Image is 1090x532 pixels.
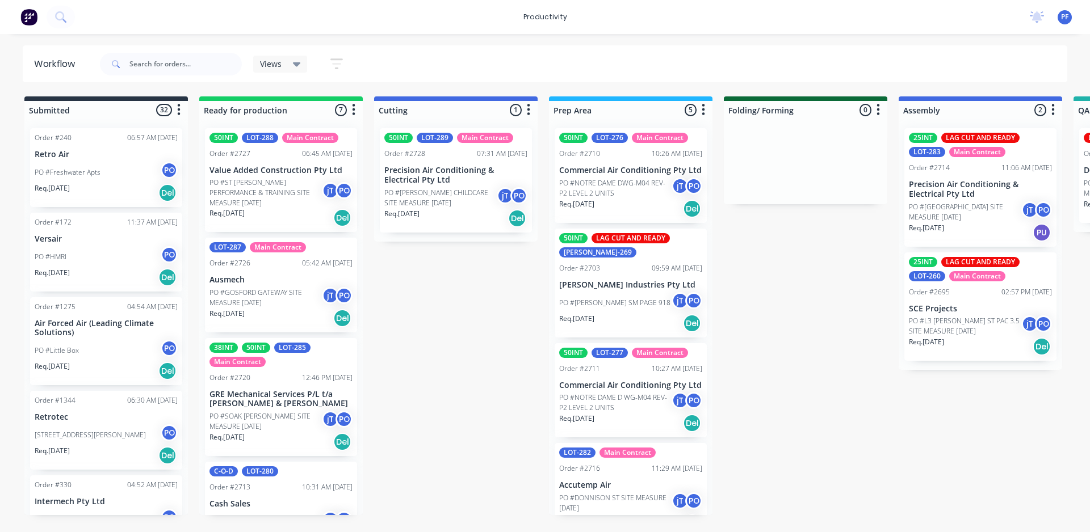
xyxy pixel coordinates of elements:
div: Order #2695 [909,287,950,297]
div: Main Contract [209,357,266,367]
div: LOT-287 [209,242,246,252]
p: PO #Little Box [35,345,79,356]
p: Req. [DATE] [209,309,245,319]
div: LOT-282 [559,447,596,458]
div: Order #2711 [559,364,600,374]
p: Req. [DATE] [209,208,245,218]
p: GRE Mechanical Services P/L t/a [PERSON_NAME] & [PERSON_NAME] [209,390,353,409]
div: PO [336,411,353,428]
div: 11:06 AM [DATE] [1001,163,1052,173]
div: Order #2727 [209,149,250,159]
div: LOT-276 [592,133,628,143]
div: C-O-D [209,466,238,476]
p: PO #GOSFORD GATEWAY SITE MEASURE [DATE] [209,288,322,308]
div: PO [336,182,353,199]
div: Main Contract [632,133,688,143]
p: PO #NOTRE DAME DWG-M04 REV-P2 LEVEL 2 UNITS [559,178,672,199]
div: Del [683,200,701,218]
div: 11:37 AM [DATE] [127,217,178,227]
div: 02:57 PM [DATE] [1001,287,1052,297]
p: Req. [DATE] [559,314,594,324]
p: PO #[PERSON_NAME] SM PAGE 918 [559,298,670,308]
div: [PERSON_NAME]-269 [559,247,636,257]
div: LOT-288 [242,133,278,143]
div: PO [161,162,178,179]
div: Order #2720 [209,373,250,383]
div: jT [322,511,339,528]
div: 25INTLAG CUT AND READYLOT-283Main ContractOrder #271411:06 AM [DATE]Precision Air Conditioning & ... [904,128,1057,247]
p: Req. [DATE] [909,337,944,347]
div: Order #1344 [35,395,76,406]
div: 50INT [559,233,588,243]
div: Del [158,446,177,465]
div: Order #24006:57 AM [DATE]Retro AirPO #Freshwater AptsPOReq.[DATE]Del [30,128,182,207]
p: [PERSON_NAME] Industries Pty Ltd [559,280,702,290]
div: Main Contract [599,447,656,458]
p: PO #[PERSON_NAME] CHILDCARE SITE MEASURE [DATE] [384,188,497,208]
p: Req. [DATE] [909,223,944,233]
div: Del [683,414,701,432]
div: PO [336,287,353,304]
p: Air Forced Air (Leading Climate Solutions) [35,319,178,338]
div: LAG CUT AND READY [941,257,1020,267]
div: LOT-280 [242,466,278,476]
img: Factory [20,9,37,26]
div: 06:57 AM [DATE] [127,133,178,143]
div: Order #172 [35,217,72,227]
div: Order #2728 [384,149,425,159]
p: Commercial Air Conditioning Pty Ltd [559,381,702,390]
div: Del [333,209,351,227]
div: 50INT [559,133,588,143]
p: Precision Air Conditioning & Electrical Pty Ltd [909,180,1052,199]
div: jT [497,187,514,204]
p: PO #ST [PERSON_NAME] PERFORMANCE & TRAINING SITE MEASURE [DATE] [209,178,322,208]
div: 04:54 AM [DATE] [127,302,178,312]
p: Retro Air [35,150,178,159]
div: Order #127504:54 AM [DATE]Air Forced Air (Leading Climate Solutions)PO #Little BoxPOReq.[DATE]Del [30,297,182,386]
div: PO [161,246,178,263]
div: jT [672,292,689,309]
div: Main Contract [457,133,513,143]
div: Order #2726 [209,258,250,268]
div: PO [161,340,178,357]
div: PO [1035,201,1052,218]
div: 10:27 AM [DATE] [652,364,702,374]
div: 50INTLOT-288Main ContractOrder #272706:45 AM [DATE]Value Added Construction Pty LtdPO #ST [PERSON... [205,128,357,232]
p: Req. [DATE] [35,361,70,371]
span: PF [1061,12,1068,22]
div: 05:42 AM [DATE] [302,258,353,268]
div: LOT-289 [417,133,453,143]
div: Del [158,184,177,202]
p: Req. [DATE] [35,268,70,278]
div: 38INT50INTLOT-285Main ContractOrder #272012:46 PM [DATE]GRE Mechanical Services P/L t/a [PERSON_N... [205,338,357,457]
div: Order #2703 [559,263,600,273]
div: PO [685,492,702,509]
div: LOT-277 [592,348,628,358]
p: SCE Projects [909,304,1052,314]
div: PO [685,292,702,309]
div: Workflow [34,57,81,71]
div: jT [322,287,339,304]
div: LOT-283 [909,147,945,157]
div: Order #134406:30 AM [DATE]Retrotec[STREET_ADDRESS][PERSON_NAME]POReq.[DATE]Del [30,391,182,470]
div: 50INTLOT-276Main ContractOrder #271010:26 AM [DATE]Commercial Air Conditioning Pty LtdPO #NOTRE D... [555,128,707,223]
div: 06:30 AM [DATE] [127,395,178,406]
div: 25INT [909,257,937,267]
div: 09:59 AM [DATE] [652,263,702,273]
div: LAG CUT AND READY [941,133,1020,143]
p: PO #Freshwater Apts [35,167,100,178]
div: 11:29 AM [DATE] [652,463,702,474]
p: Intermech Pty Ltd [35,497,178,506]
p: Req. [DATE] [209,432,245,442]
p: PO #HMRI [35,252,66,262]
div: 07:31 AM [DATE] [477,149,527,159]
div: Main Contract [949,147,1005,157]
p: PO #DONNISON ST SITE MEASURE [DATE] [559,493,672,513]
p: Accutemp Air [559,480,702,490]
div: Del [1033,337,1051,356]
div: PO [336,511,353,528]
div: jT [322,411,339,428]
div: Order #2716 [559,463,600,474]
span: Views [260,58,282,70]
div: 50INT [384,133,413,143]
